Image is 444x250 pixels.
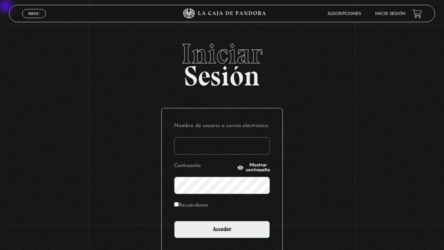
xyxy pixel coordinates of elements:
input: Acceder [174,221,270,238]
a: View your shopping cart [412,9,422,18]
a: Inicie sesión [375,12,405,16]
input: Recuérdame [174,202,179,207]
button: Mostrar contraseña [237,163,270,173]
span: Cerrar [26,17,42,22]
label: Nombre de usuario o correo electrónico [174,121,270,132]
span: Iniciar [9,40,435,68]
a: Suscripciones [327,12,361,16]
h2: Sesión [9,40,435,84]
span: Mostrar contraseña [246,163,270,173]
span: Menu [28,11,40,16]
label: Recuérdame [174,200,208,211]
label: Contraseña [174,161,235,172]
